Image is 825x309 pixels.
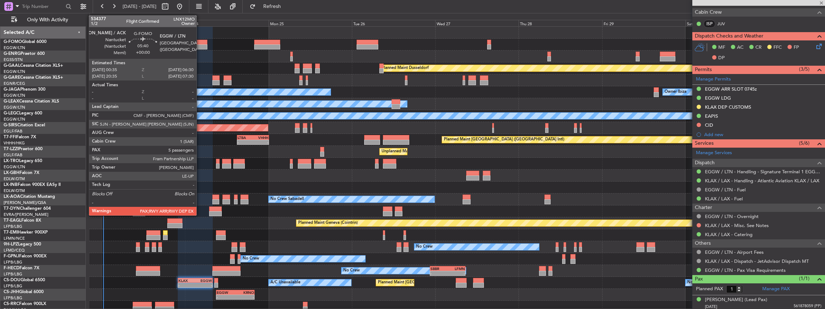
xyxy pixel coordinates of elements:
[270,277,300,288] div: A/C Unavailable
[4,147,43,151] a: T7-LZZIPraetor 600
[4,135,36,139] a: T7-FFIFalcon 7X
[4,111,42,116] a: G-LEGCLegacy 600
[695,204,712,212] span: Charter
[4,230,18,235] span: T7-EMI
[695,275,703,283] span: Pax
[704,131,821,138] div: Add new
[4,159,19,163] span: LX-TRO
[4,224,22,229] a: LFPB/LBG
[378,277,491,288] div: Planned Maint [GEOGRAPHIC_DATA] ([GEOGRAPHIC_DATA])
[4,195,55,199] a: LX-AOACitation Mustang
[343,265,360,276] div: No Crew
[246,1,290,12] button: Refresh
[298,218,358,229] div: Planned Maint Geneva (Cointrin)
[794,44,799,51] span: FP
[444,134,564,145] div: Planned Maint [GEOGRAPHIC_DATA] ([GEOGRAPHIC_DATA] Intl)
[4,135,16,139] span: T7-FFI
[235,295,254,299] div: -
[217,295,235,299] div: -
[253,140,268,144] div: -
[717,21,733,27] a: JUV
[799,275,809,282] span: (1/1)
[4,266,39,270] a: F-HECDFalcon 7X
[773,44,782,51] span: FFC
[4,99,19,104] span: G-LEAX
[695,159,715,167] span: Dispatch
[4,105,25,110] a: EGGW/LTN
[4,171,19,175] span: LX-GBH
[195,283,212,287] div: -
[4,52,45,56] a: G-ENRGPraetor 600
[665,87,687,97] div: Owner Ibiza
[4,260,22,265] a: LFPB/LBG
[4,183,61,187] a: LX-INBFalcon 900EX EASy II
[270,194,304,205] div: No Crew Sabadell
[4,75,20,80] span: G-GARE
[696,76,731,83] a: Manage Permits
[4,290,19,294] span: CS-JHH
[799,139,809,147] span: (5/6)
[381,63,429,74] div: Planned Maint Dusseldorf
[4,183,18,187] span: LX-INB
[4,236,25,241] a: LFMN/NCE
[4,140,25,146] a: VHHH/HKG
[431,266,448,271] div: SBBR
[4,302,46,306] a: CS-RRCFalcon 900LX
[695,239,711,248] span: Others
[102,20,185,26] div: Sat 23
[4,123,17,127] span: G-SIRS
[705,178,819,184] a: KLAX / LAX - Handling - Atlantic Aviation KLAX / LAX
[238,135,253,140] div: LTBA
[762,286,790,293] a: Manage PAX
[8,14,78,26] button: Only With Activity
[253,135,268,140] div: VHHH
[4,171,39,175] a: LX-GBHFalcon 7X
[695,8,722,17] span: Cabin Crew
[4,87,20,92] span: G-JAGA
[4,188,25,193] a: EDLW/DTM
[4,230,48,235] a: T7-EMIHawker 900XP
[381,146,500,157] div: Unplanned Maint [GEOGRAPHIC_DATA] ([GEOGRAPHIC_DATA])
[4,123,45,127] a: G-SIRSCitation Excel
[238,140,253,144] div: -
[705,258,809,264] a: KLAX / LAX - Dispatch - JetAdvisor Dispatch MT
[435,20,519,26] div: Wed 27
[4,147,18,151] span: T7-LZZI
[705,296,767,304] div: [PERSON_NAME] (Lead Pax)
[4,81,25,86] a: EGNR/CEG
[4,290,44,294] a: CS-JHHGlobal 6000
[91,14,103,21] div: [DATE]
[4,242,18,247] span: 9H-LPZ
[243,253,259,264] div: No Crew
[269,20,352,26] div: Mon 25
[705,267,786,273] a: EGGW / LTN - Pax Visa Requirements
[703,20,715,28] div: ISP
[4,195,20,199] span: LX-AOA
[4,99,59,104] a: G-LEAXCessna Citation XLS
[705,249,764,255] a: EGGW / LTN - Airport Fees
[4,45,25,51] a: EGGW/LTN
[4,206,20,211] span: T7-DYN
[705,169,821,175] a: EGGW / LTN - Handling - Signature Terminal 1 EGGW / LTN
[687,277,704,288] div: No Crew
[737,44,744,51] span: AC
[4,87,45,92] a: G-JAGAPhenom 300
[4,302,19,306] span: CS-RRC
[705,231,753,238] a: KLAX / LAX - Catering
[447,266,465,271] div: LFMN
[22,1,63,12] input: Trip Number
[431,271,448,275] div: -
[4,40,47,44] a: G-FOMOGlobal 6000
[4,218,41,223] a: T7-EAGLFalcon 8X
[4,248,25,253] a: LFMD/CEQ
[695,139,714,148] span: Services
[705,196,743,202] a: KLAX / LAX - Fuel
[695,66,712,74] span: Permits
[4,52,21,56] span: G-ENRG
[4,200,46,205] a: [PERSON_NAME]/QSA
[185,20,268,26] div: Sun 24
[705,213,759,219] a: EGGW / LTN - Overnight
[718,44,725,51] span: MF
[705,222,769,229] a: KLAX / LAX - Misc. See Notes
[4,176,25,182] a: EDLW/DTM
